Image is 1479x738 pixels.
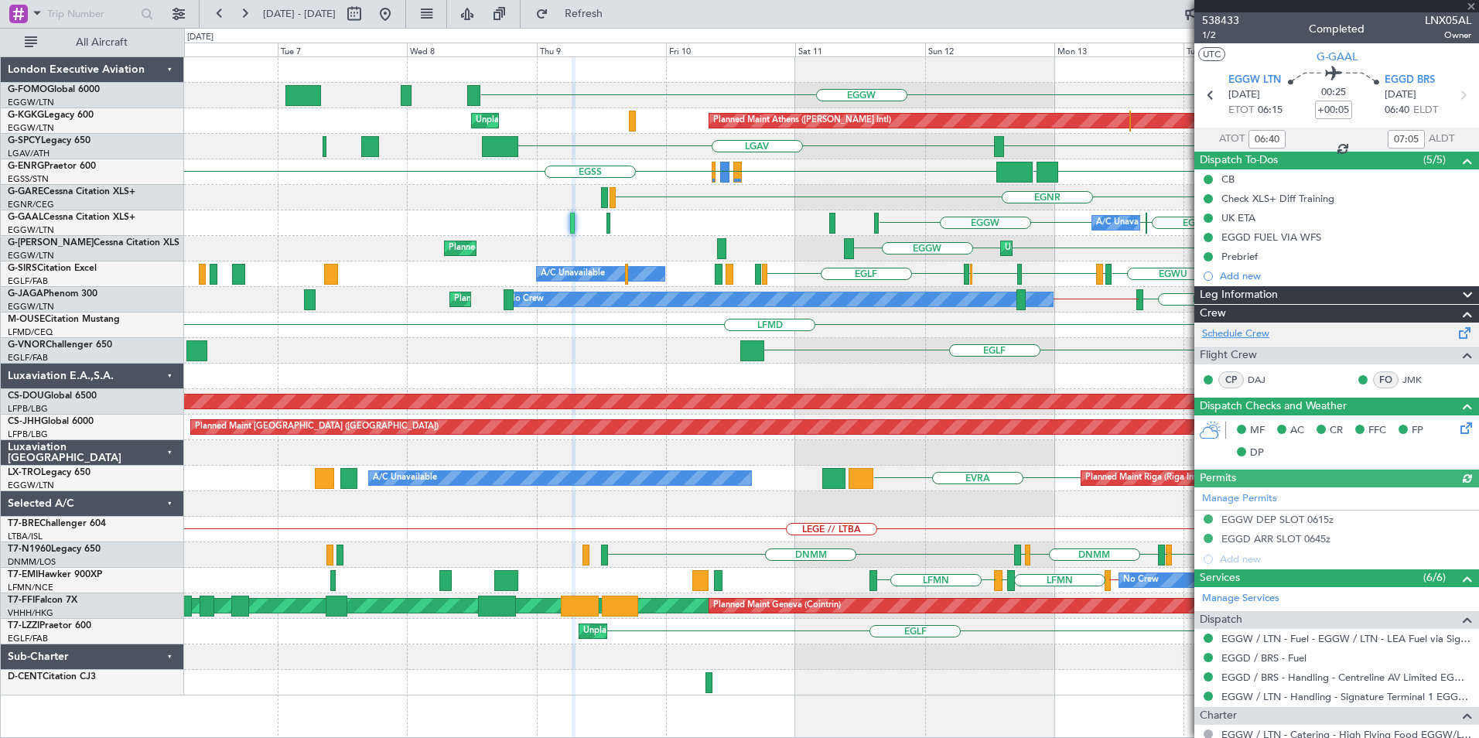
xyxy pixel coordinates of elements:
[1248,373,1283,387] a: DAJ
[407,43,536,56] div: Wed 8
[8,224,54,236] a: EGGW/LTN
[8,264,97,273] a: G-SIRSCitation Excel
[8,238,94,248] span: G-[PERSON_NAME]
[8,403,48,415] a: LFPB/LBG
[1200,611,1242,629] span: Dispatch
[1412,423,1423,439] span: FP
[454,288,698,311] div: Planned Maint [GEOGRAPHIC_DATA] ([GEOGRAPHIC_DATA])
[8,391,44,401] span: CS-DOU
[8,519,106,528] a: T7-BREChallenger 604
[17,30,168,55] button: All Aircraft
[1202,591,1279,606] a: Manage Services
[8,264,37,273] span: G-SIRS
[8,289,43,299] span: G-JAGA
[925,43,1054,56] div: Sun 12
[1309,21,1365,37] div: Completed
[8,213,135,222] a: G-GAALCessna Citation XLS+
[8,582,53,593] a: LFMN/NCE
[666,43,795,56] div: Fri 10
[8,250,54,261] a: EGGW/LTN
[1228,73,1281,88] span: EGGW LTN
[8,162,44,171] span: G-ENRG
[583,620,838,643] div: Unplanned Maint [GEOGRAPHIC_DATA] ([GEOGRAPHIC_DATA])
[528,2,621,26] button: Refresh
[8,85,47,94] span: G-FOMO
[8,340,112,350] a: G-VNORChallenger 650
[1200,286,1278,304] span: Leg Information
[795,43,924,56] div: Sat 11
[1368,423,1386,439] span: FFC
[1200,152,1278,169] span: Dispatch To-Dos
[278,43,407,56] div: Tue 7
[1385,87,1416,103] span: [DATE]
[1219,132,1245,147] span: ATOT
[1054,43,1184,56] div: Mon 13
[8,136,41,145] span: G-SPCY
[8,531,43,542] a: LTBA/ISL
[1221,211,1255,224] div: UK ETA
[8,148,50,159] a: LGAV/ATH
[552,9,617,19] span: Refresh
[1228,87,1260,103] span: [DATE]
[1402,373,1437,387] a: JMK
[8,326,53,338] a: LFMD/CEQ
[8,315,45,324] span: M-OUSE
[1123,569,1159,592] div: No Crew
[1221,250,1258,263] div: Prebrief
[8,621,39,630] span: T7-LZZI
[1221,173,1235,186] div: CB
[8,275,48,287] a: EGLF/FAB
[1385,73,1435,88] span: EGGD BRS
[8,289,97,299] a: G-JAGAPhenom 300
[1425,12,1471,29] span: LNX05AL
[8,315,120,324] a: M-OUSECitation Mustang
[195,415,439,439] div: Planned Maint [GEOGRAPHIC_DATA] ([GEOGRAPHIC_DATA])
[1200,305,1226,323] span: Crew
[1200,398,1347,415] span: Dispatch Checks and Weather
[8,596,35,605] span: T7-FFI
[8,633,48,644] a: EGLF/FAB
[8,340,46,350] span: G-VNOR
[8,238,179,248] a: G-[PERSON_NAME]Cessna Citation XLS
[40,37,163,48] span: All Aircraft
[8,417,41,426] span: CS-JHH
[1220,269,1471,282] div: Add new
[1413,103,1438,118] span: ELDT
[1200,707,1237,725] span: Charter
[1330,423,1343,439] span: CR
[8,570,102,579] a: T7-EMIHawker 900XP
[1221,632,1471,645] a: EGGW / LTN - Fuel - EGGW / LTN - LEA Fuel via Signature in EGGW
[8,173,49,185] a: EGSS/STN
[1250,423,1265,439] span: MF
[8,391,97,401] a: CS-DOUGlobal 6500
[8,301,54,313] a: EGGW/LTN
[1005,237,1259,260] div: Unplanned Maint [GEOGRAPHIC_DATA] ([GEOGRAPHIC_DATA])
[8,97,54,108] a: EGGW/LTN
[8,429,48,440] a: LFPB/LBG
[8,468,91,477] a: LX-TROLegacy 650
[1202,29,1239,42] span: 1/2
[541,262,605,285] div: A/C Unavailable
[1290,423,1304,439] span: AC
[8,111,44,120] span: G-KGKG
[1373,371,1399,388] div: FO
[713,109,891,132] div: Planned Maint Athens ([PERSON_NAME] Intl)
[1202,12,1239,29] span: 538433
[8,672,43,682] span: D-CENT
[8,519,39,528] span: T7-BRE
[8,556,56,568] a: DNMM/LOS
[8,621,91,630] a: T7-LZZIPraetor 600
[713,594,841,617] div: Planned Maint Geneva (Cointrin)
[1250,446,1264,461] span: DP
[8,480,54,491] a: EGGW/LTN
[149,43,278,56] div: Mon 6
[8,199,54,210] a: EGNR/CEG
[8,468,41,477] span: LX-TRO
[8,672,96,682] a: D-CENTCitation CJ3
[1202,326,1269,342] a: Schedule Crew
[8,85,100,94] a: G-FOMOGlobal 6000
[449,237,692,260] div: Planned Maint [GEOGRAPHIC_DATA] ([GEOGRAPHIC_DATA])
[1321,85,1346,101] span: 00:25
[1423,152,1446,168] span: (5/5)
[8,187,135,196] a: G-GARECessna Citation XLS+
